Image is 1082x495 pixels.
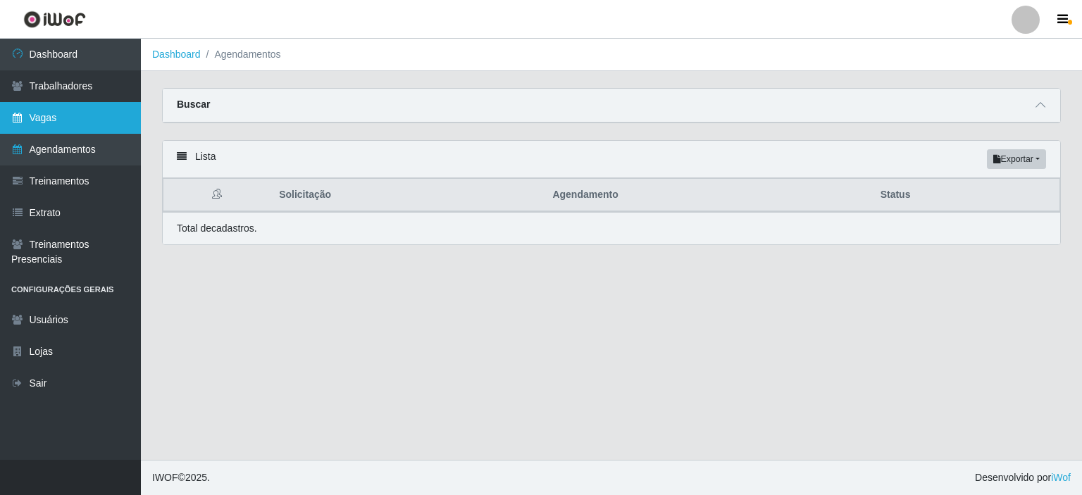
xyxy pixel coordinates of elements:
img: CoreUI Logo [23,11,86,28]
span: IWOF [152,472,178,483]
a: Dashboard [152,49,201,60]
span: Desenvolvido por [975,470,1071,485]
nav: breadcrumb [141,39,1082,71]
strong: Buscar [177,99,210,110]
li: Agendamentos [201,47,281,62]
th: Status [872,179,1060,212]
button: Exportar [987,149,1046,169]
p: Total de cadastros. [177,221,257,236]
span: © 2025 . [152,470,210,485]
div: Lista [163,141,1060,178]
a: iWof [1051,472,1071,483]
th: Agendamento [544,179,871,212]
th: Solicitação [270,179,544,212]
